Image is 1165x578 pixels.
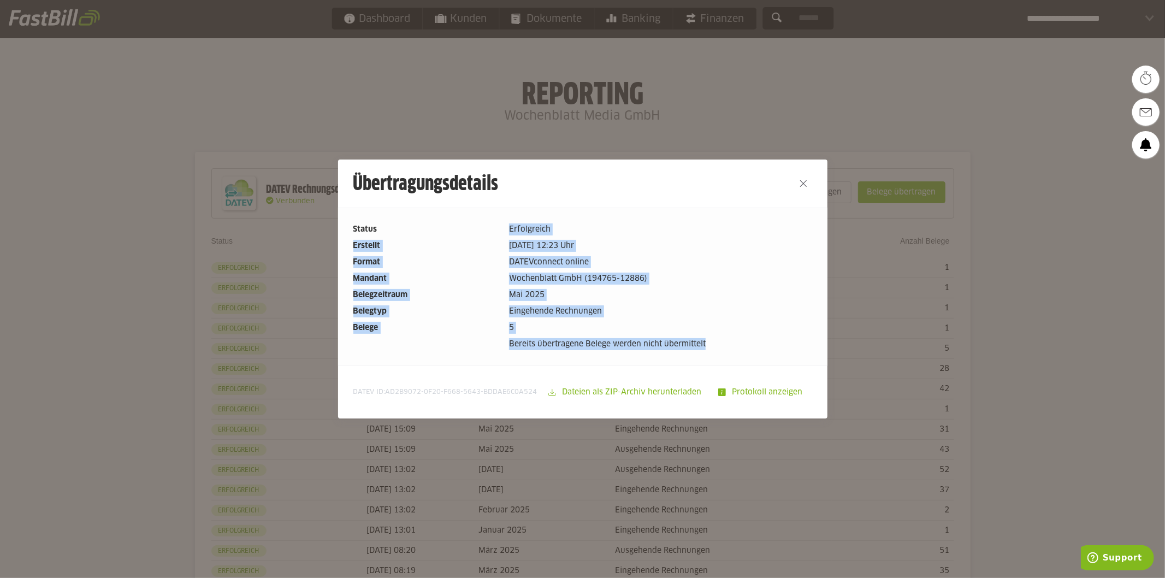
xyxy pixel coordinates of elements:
dd: Bereits übertragene Belege werden nicht übermittelt [509,338,812,350]
dd: Wochenblatt GmbH (194765-12886) [509,273,812,285]
dt: Erstellt [353,240,500,252]
sl-button: Protokoll anzeigen [711,381,812,403]
sl-button: Dateien als ZIP-Archiv herunterladen [541,381,711,403]
dt: Format [353,256,500,268]
dd: Erfolgreich [509,223,812,235]
dt: Belege [353,322,500,334]
span: DATEV ID: [353,388,537,397]
dd: [DATE] 12:23 Uhr [509,240,812,252]
dt: Belegtyp [353,305,500,317]
iframe: Öffnet ein Widget, in dem Sie weitere Informationen finden [1081,545,1154,573]
dd: Mai 2025 [509,289,812,301]
span: AD2B9072-0F20-F668-5643-BDDAE6C0A524 [386,389,537,396]
dt: Belegzeitraum [353,289,500,301]
dd: DATEVconnect online [509,256,812,268]
dt: Mandant [353,273,500,285]
dd: Eingehende Rechnungen [509,305,812,317]
dd: 5 [509,322,812,334]
dt: Status [353,223,500,235]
